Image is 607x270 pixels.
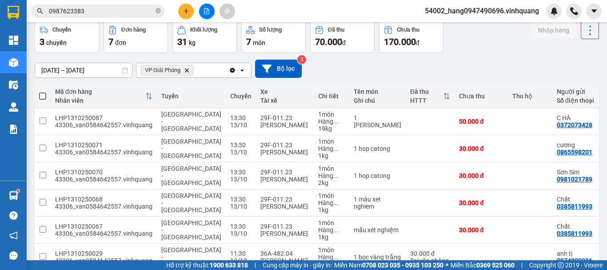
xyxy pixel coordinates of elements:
[9,125,18,134] img: solution-icon
[55,88,145,95] div: Mã đơn hàng
[260,176,309,183] div: [PERSON_NAME]
[260,149,309,156] div: [PERSON_NAME]
[55,250,152,257] div: LHP1310250029
[557,196,597,203] div: Chất
[230,93,252,100] div: Chuyến
[220,4,235,19] button: aim
[318,172,345,179] div: Hàng thông thường
[459,226,503,234] div: 30.000 đ
[230,230,252,237] div: 13/10
[9,102,18,112] img: warehouse-icon
[557,121,592,129] div: 0372073428
[410,88,443,95] div: Đã thu
[354,196,401,210] div: 1 mâu xet nghiem
[161,246,221,268] span: [GEOGRAPHIC_DATA] - [GEOGRAPHIC_DATA]
[333,254,339,261] span: ...
[318,138,345,145] div: 1 món
[260,97,309,104] div: Tài xế
[406,85,455,108] th: Toggle SortBy
[55,114,152,121] div: LHP1310250087
[161,219,221,241] span: [GEOGRAPHIC_DATA] - [GEOGRAPHIC_DATA]
[161,111,221,132] span: [GEOGRAPHIC_DATA] - [GEOGRAPHIC_DATA]
[55,169,152,176] div: LHP1310250070
[354,97,401,104] div: Ghi chú
[172,21,237,53] button: Khối lượng31kg
[521,260,523,270] span: |
[590,7,598,15] span: caret-down
[416,39,419,46] span: đ
[342,39,346,46] span: đ
[121,27,146,33] div: Đơn hàng
[9,58,18,67] img: warehouse-icon
[253,39,265,46] span: món
[92,26,164,36] strong: PHIẾU GỬI HÀNG
[451,260,515,270] span: Miền Bắc
[459,172,503,179] div: 30.000 đ
[557,250,597,257] div: anh tị
[557,169,597,176] div: Sơn Sim
[318,145,345,152] div: Hàng thông thường
[333,118,339,125] span: ...
[55,203,152,210] div: 43306_van0584642557.vinhquang
[17,189,20,192] sup: 1
[318,254,345,261] div: Hàng thông thường
[104,21,168,53] button: Đơn hàng7đơn
[255,260,256,270] span: |
[255,60,302,78] button: Bộ lọc
[334,260,443,270] span: Miền Nam
[55,223,152,230] div: LHP1310250067
[459,93,503,100] div: Chưa thu
[328,27,344,33] div: Đã thu
[161,165,221,186] span: [GEOGRAPHIC_DATA] - [GEOGRAPHIC_DATA]
[570,7,578,15] img: phone-icon
[410,250,450,257] div: 30.000 đ
[52,27,71,33] div: Chuyến
[67,15,188,24] strong: CÔNG TY TNHH VĨNH QUANG
[161,93,221,100] div: Tuyến
[557,149,592,156] div: 0865598201
[9,231,18,240] span: notification
[318,246,345,254] div: 1 món
[55,257,152,264] div: 43306_van0584642557.vinhquang
[51,85,157,108] th: Toggle SortBy
[99,37,156,44] strong: Hotline : 0889 23 23 23
[315,36,342,47] span: 70.000
[260,141,309,149] div: 29F-011.23
[459,145,503,152] div: 30.000 đ
[55,196,152,203] div: LHP1310250068
[204,8,210,14] span: file-add
[9,36,18,45] img: dashboard-icon
[230,149,252,156] div: 13/10
[239,67,246,74] svg: open
[55,97,145,104] div: Nhân viên
[184,68,189,73] svg: Delete
[418,5,546,16] span: 54002_hang0947490696.vinhquang
[230,141,252,149] div: 13:30
[384,36,416,47] span: 170.000
[156,8,161,13] span: close-circle
[557,141,597,149] div: cương
[354,145,401,152] div: 1 hop catong
[230,203,252,210] div: 13/10
[115,39,126,46] span: đơn
[318,199,345,206] div: Hàng thông thường
[550,7,558,15] img: icon-new-feature
[260,169,309,176] div: 29F-011.23
[318,192,345,199] div: 1 món
[210,262,248,269] strong: 1900 633 818
[230,257,252,264] div: 13/10
[459,199,503,206] div: 30.000 đ
[55,176,152,183] div: 43306_van0584642557.vinhquang
[318,219,345,226] div: 1 món
[557,203,592,210] div: 0385811993
[410,97,443,104] div: HTTT
[88,47,109,54] span: Website
[145,67,180,74] span: VP Giải Phóng
[459,118,503,125] div: 50.000 đ
[260,121,309,129] div: [PERSON_NAME]
[55,141,152,149] div: LHP1310250071
[354,114,401,129] div: 1 thùng catong
[333,145,339,152] span: ...
[558,262,564,268] span: copyright
[318,179,345,186] div: 2 kg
